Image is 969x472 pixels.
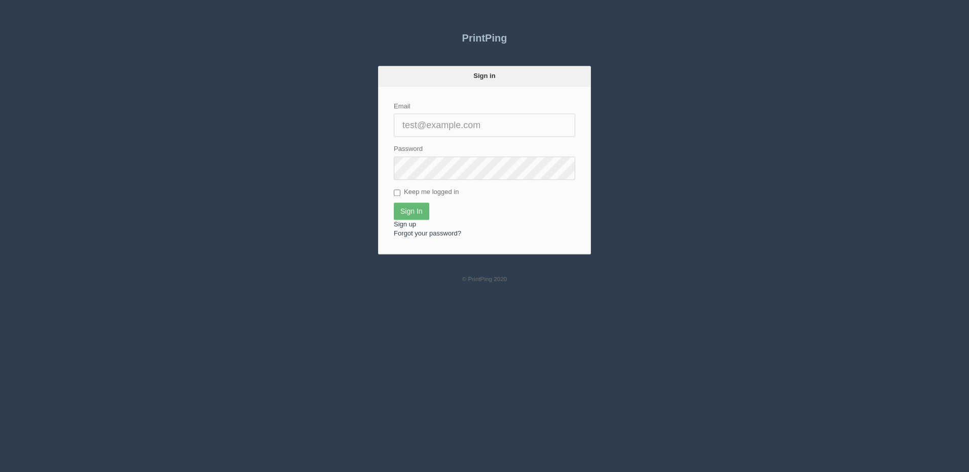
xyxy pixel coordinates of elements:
a: Sign up [394,220,416,228]
label: Keep me logged in [394,187,459,198]
strong: Sign in [473,72,495,80]
a: Forgot your password? [394,229,461,237]
small: © PrintPing 2020 [462,276,507,282]
label: Email [394,102,411,111]
a: PrintPing [378,25,591,51]
label: Password [394,144,423,154]
input: Sign In [394,203,429,220]
input: test@example.com [394,113,575,137]
input: Keep me logged in [394,189,400,196]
